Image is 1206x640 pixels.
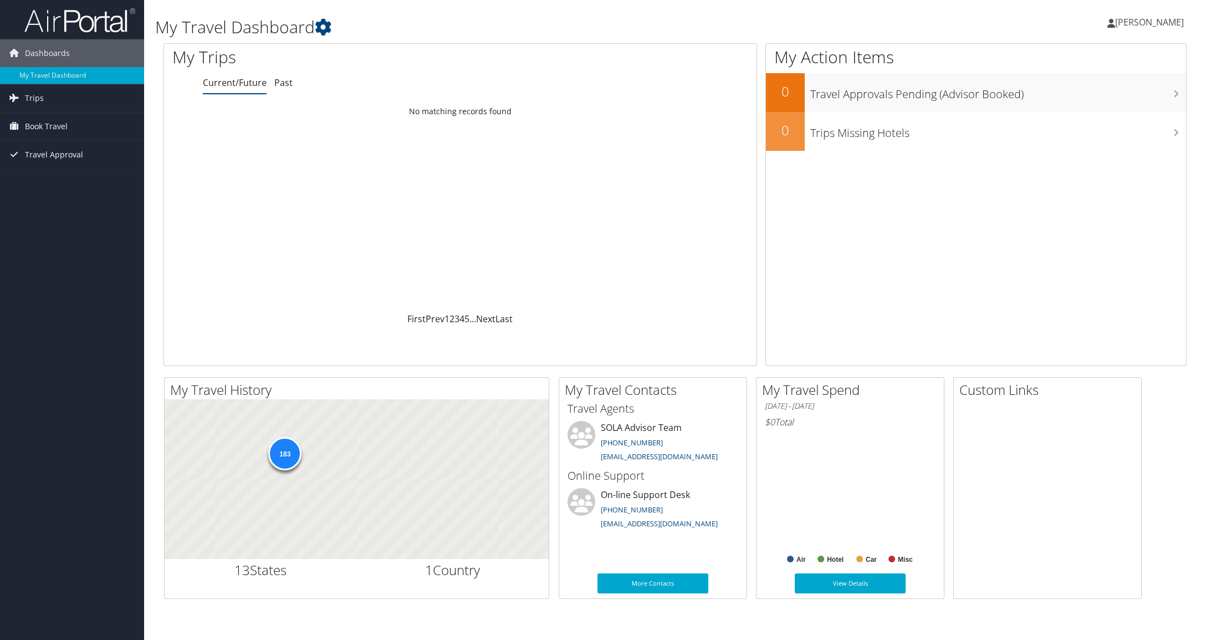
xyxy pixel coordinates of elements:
text: Hotel [827,556,844,563]
h2: My Travel History [170,380,549,399]
a: 5 [464,313,469,325]
h1: My Trips [172,45,501,69]
a: 4 [459,313,464,325]
a: 0Trips Missing Hotels [766,112,1186,151]
span: 1 [425,561,433,579]
span: Trips [25,84,44,112]
h2: 0 [766,82,805,101]
h1: My Action Items [766,45,1186,69]
span: $0 [765,416,775,428]
a: 0Travel Approvals Pending (Advisor Booked) [766,73,1186,112]
td: No matching records found [164,101,757,121]
span: Travel Approval [25,141,83,169]
h3: Travel Agents [568,401,738,416]
span: … [469,313,476,325]
a: 3 [454,313,459,325]
a: Current/Future [203,77,267,89]
h3: Travel Approvals Pending (Advisor Booked) [810,81,1186,102]
a: 2 [449,313,454,325]
h2: Country [365,561,541,580]
h6: [DATE] - [DATE] [765,401,936,412]
h1: My Travel Dashboard [155,16,849,39]
a: First [407,313,426,325]
text: Misc [898,556,913,563]
a: [EMAIL_ADDRESS][DOMAIN_NAME] [601,519,718,529]
span: [PERSON_NAME] [1115,16,1184,28]
h2: Custom Links [959,380,1141,399]
a: [PERSON_NAME] [1107,6,1195,39]
a: 1 [444,313,449,325]
h3: Trips Missing Hotels [810,120,1186,141]
h2: My Travel Contacts [565,380,747,399]
h3: Online Support [568,468,738,484]
li: On-line Support Desk [562,488,744,534]
h6: Total [765,416,936,428]
a: View Details [795,573,906,593]
span: Book Travel [25,113,68,140]
img: airportal-logo.png [24,7,135,33]
a: Past [274,77,293,89]
a: [PHONE_NUMBER] [601,438,663,448]
text: Car [866,556,877,563]
div: 183 [268,437,301,470]
a: Prev [426,313,444,325]
a: [EMAIL_ADDRESS][DOMAIN_NAME] [601,451,718,461]
h2: 0 [766,121,805,140]
h2: My Travel Spend [762,380,944,399]
li: SOLA Advisor Team [562,421,744,466]
h2: States [173,561,349,580]
a: [PHONE_NUMBER] [601,505,663,515]
text: Air [796,556,806,563]
span: 13 [234,561,250,579]
a: Next [476,313,495,325]
span: Dashboards [25,39,70,67]
a: More Contacts [597,573,708,593]
a: Last [495,313,513,325]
